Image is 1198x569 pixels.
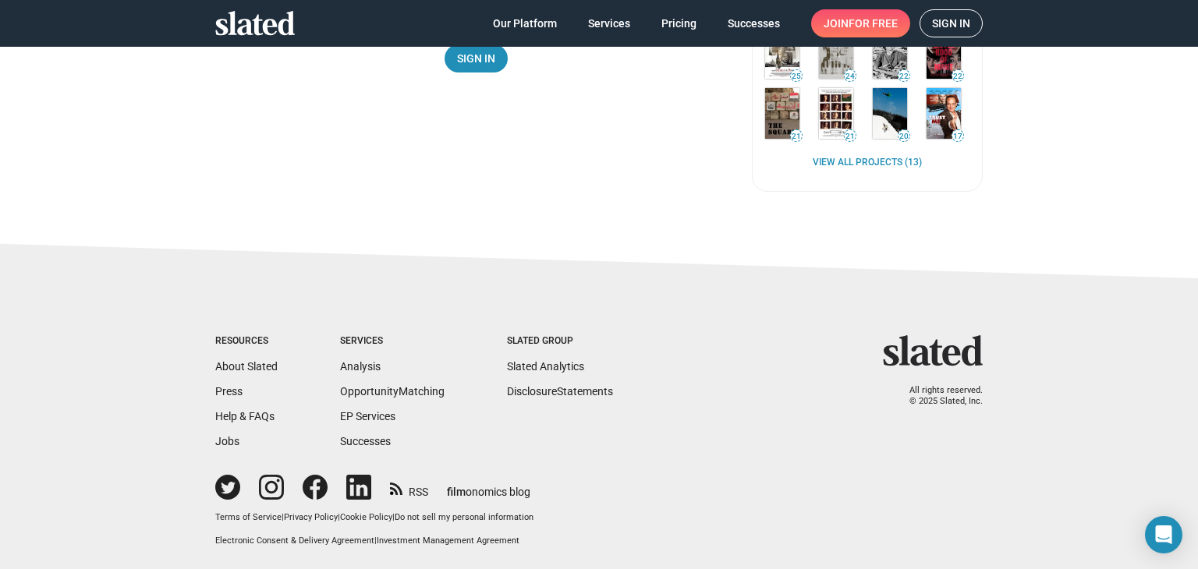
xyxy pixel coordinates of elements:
[728,9,780,37] span: Successes
[215,385,243,398] a: Press
[340,385,445,398] a: OpportunityMatching
[811,9,910,37] a: Joinfor free
[215,512,282,522] a: Terms of Service
[765,88,799,139] img: The Square
[392,512,395,522] span: |
[791,72,802,81] span: 25
[845,72,856,81] span: 24
[588,9,630,37] span: Services
[507,385,613,398] a: DisclosureStatements
[849,9,898,37] span: for free
[447,486,466,498] span: film
[282,512,284,522] span: |
[215,335,278,348] div: Resources
[395,512,533,524] button: Do not sell my personal information
[893,385,983,408] p: All rights reserved. © 2025 Slated, Inc.
[819,28,853,79] img: Voice from the Stone
[791,132,802,141] span: 21
[813,157,922,169] a: View all Projects (13)
[762,25,803,82] a: The Inevitable Defeat of Mister and Pete
[819,88,853,139] img: Days and Nights
[762,85,803,142] a: The Square
[952,132,963,141] span: 17
[923,25,964,82] a: The Sisterhood of Night
[215,410,275,422] a: Help & FAQs
[870,25,910,82] a: Casting By
[870,85,910,142] a: The Crash Reel
[480,9,569,37] a: Our Platform
[898,72,909,81] span: 22
[927,88,961,139] img: Trust Me
[215,535,374,546] a: Electronic Consent & Delivery Agreement
[952,72,963,81] span: 22
[898,132,909,141] span: 20
[215,435,239,447] a: Jobs
[824,9,898,37] span: Join
[923,85,964,142] a: Trust Me
[816,25,856,82] a: Voice from the Stone
[445,44,508,72] a: Sign In
[920,9,983,37] a: Sign in
[932,10,970,37] span: Sign in
[507,360,584,373] a: Slated Analytics
[845,132,856,141] span: 21
[215,360,278,373] a: About Slated
[340,512,392,522] a: Cookie Policy
[340,410,395,422] a: EP Services
[340,335,445,348] div: Services
[649,9,709,37] a: Pricing
[576,9,643,37] a: Services
[340,435,391,447] a: Successes
[284,512,338,522] a: Privacy Policy
[338,512,340,522] span: |
[390,475,428,500] a: RSS
[765,28,799,79] img: The Inevitable Defeat of Mister and Pete
[816,85,856,142] a: Days and Nights
[457,44,495,72] span: Sign In
[374,535,377,546] span: |
[927,28,961,79] img: The Sisterhood of Night
[377,535,519,546] a: Investment Management Agreement
[493,9,557,37] span: Our Platform
[873,88,907,139] img: The Crash Reel
[661,9,696,37] span: Pricing
[1145,516,1182,553] div: Open Intercom Messenger
[340,360,381,373] a: Analysis
[873,28,907,79] img: Casting By
[715,9,792,37] a: Successes
[507,335,613,348] div: Slated Group
[447,472,530,500] a: filmonomics blog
